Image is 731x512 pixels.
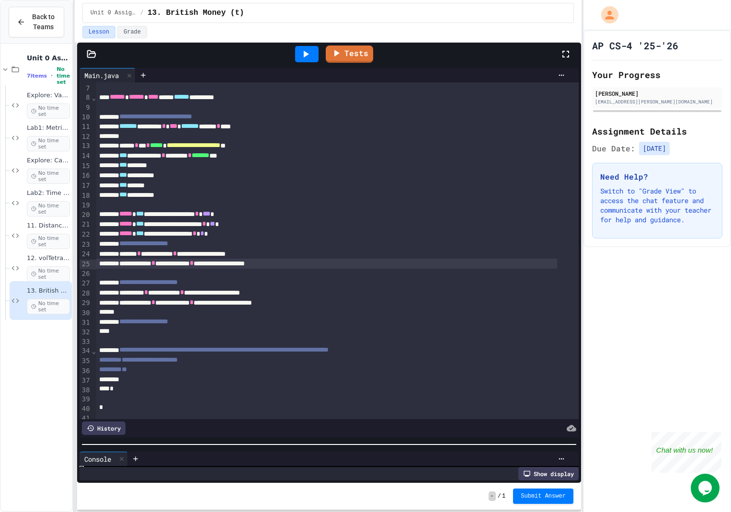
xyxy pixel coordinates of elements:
div: Console [80,452,128,466]
div: Show display [518,467,579,480]
span: Explore: Casting [27,157,70,165]
span: Fold line [91,94,96,102]
div: 11 [80,122,91,132]
div: 12 [80,132,91,142]
div: 15 [80,161,91,171]
div: Main.java [80,70,124,80]
div: 20 [80,210,91,220]
div: 27 [80,279,91,289]
div: 18 [80,191,91,201]
div: 25 [80,260,91,270]
a: Tests [326,46,373,63]
span: No time set [27,136,70,151]
div: 35 [80,356,91,366]
div: 36 [80,366,91,376]
p: Switch to "Grade View" to access the chat feature and communicate with your teacher for help and ... [600,186,714,225]
span: No time set [57,66,70,85]
div: Main.java [80,68,136,82]
div: 8 [80,93,91,103]
span: No time set [27,299,70,314]
div: 38 [80,386,91,395]
span: No time set [27,234,70,249]
div: 24 [80,250,91,260]
span: Unit 0 Assignments [27,54,70,62]
div: 7 [80,84,91,93]
span: Unit 0 Assignments [91,9,137,17]
span: Submit Answer [521,492,566,500]
div: 19 [80,201,91,210]
span: - [489,491,496,501]
div: 26 [80,269,91,279]
div: 32 [80,328,91,337]
button: Lesson [82,26,115,38]
div: 28 [80,289,91,299]
div: 10 [80,113,91,123]
span: 1 [502,492,505,500]
button: Grade [117,26,147,38]
div: 22 [80,230,91,240]
div: 31 [80,318,91,328]
span: Fold line [91,347,96,355]
span: / [140,9,144,17]
div: [PERSON_NAME] [595,89,720,98]
div: 14 [80,151,91,161]
div: 39 [80,395,91,404]
span: / [498,492,501,500]
span: 12. volTetrahedron(t) [27,254,70,262]
button: Back to Teams [9,7,64,37]
div: [EMAIL_ADDRESS][PERSON_NAME][DOMAIN_NAME] [595,98,720,105]
span: No time set [27,169,70,184]
div: 37 [80,376,91,386]
div: History [82,421,126,435]
span: 13. British Money (t) [27,287,70,295]
span: Explore: Variables [27,91,70,100]
div: 23 [80,240,91,250]
span: 13. British Money (t) [148,7,244,19]
div: 33 [80,337,91,347]
div: 41 [80,414,91,423]
div: 34 [80,346,91,356]
span: No time set [27,201,70,216]
h1: AP CS-4 '25-'26 [592,39,678,52]
iframe: chat widget [651,432,721,473]
span: • [51,72,53,80]
iframe: chat widget [691,474,721,502]
h2: Your Progress [592,68,722,81]
div: 13 [80,141,91,151]
span: [DATE] [639,142,670,155]
div: 30 [80,308,91,318]
span: Back to Teams [31,12,56,32]
span: No time set [27,103,70,119]
h2: Assignment Details [592,125,722,138]
span: Lab1: Metric to Imperial [27,124,70,132]
button: Submit Answer [513,489,573,504]
div: 21 [80,220,91,230]
div: 9 [80,103,91,113]
div: 29 [80,298,91,308]
div: My Account [591,4,621,26]
span: 11. DistanceFormula (t) [27,222,70,230]
div: 40 [80,404,91,414]
div: 17 [80,181,91,191]
span: No time set [27,266,70,282]
span: Due Date: [592,143,635,154]
span: 7 items [27,73,47,79]
span: Lab2: Time Lab [27,189,70,197]
div: Console [80,454,116,464]
div: 16 [80,171,91,181]
h3: Need Help? [600,171,714,182]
